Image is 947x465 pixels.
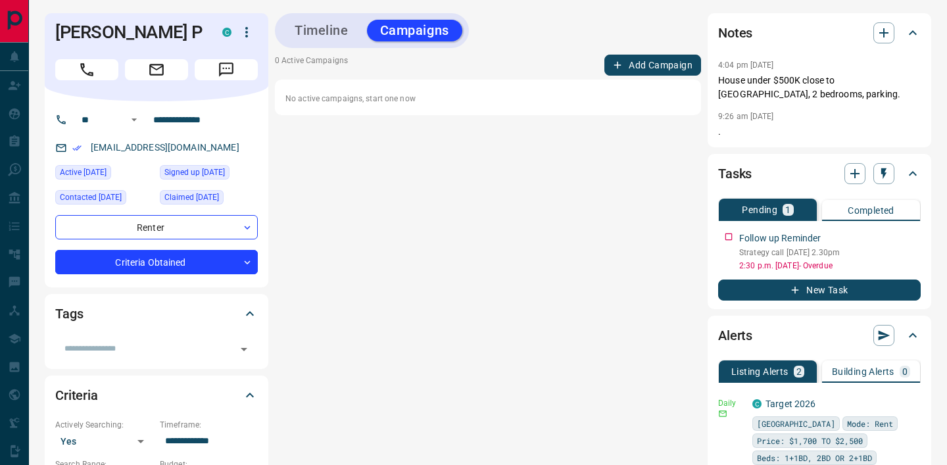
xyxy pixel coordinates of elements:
button: Timeline [281,20,362,41]
div: Mon Oct 06 2025 [55,165,153,184]
div: Criteria [55,379,258,411]
h2: Criteria [55,385,98,406]
div: Yes [55,431,153,452]
svg: Email [718,409,727,418]
button: Open [126,112,142,128]
p: Follow up Reminder [739,232,821,245]
div: Mon Oct 06 2025 [55,190,153,208]
div: Notes [718,17,921,49]
span: Price: $1,700 TO $2,500 [757,434,863,447]
p: Actively Searching: [55,419,153,431]
span: Beds: 1+1BD, 2BD OR 2+1BD [757,451,872,464]
p: 9:26 am [DATE] [718,112,774,121]
div: condos.ca [752,399,762,408]
span: Call [55,59,118,80]
div: Sat Oct 04 2025 [160,190,258,208]
span: Email [125,59,188,80]
p: Listing Alerts [731,367,789,376]
span: Signed up [DATE] [164,166,225,179]
div: Wed Apr 05 2023 [160,165,258,184]
span: [GEOGRAPHIC_DATA] [757,417,835,430]
svg: Email Verified [72,143,82,153]
p: No active campaigns, start one now [285,93,691,105]
a: [EMAIL_ADDRESS][DOMAIN_NAME] [91,142,239,153]
div: Tags [55,298,258,330]
p: . [718,125,921,139]
span: Mode: Rent [847,417,893,430]
p: Building Alerts [832,367,894,376]
p: Timeframe: [160,419,258,431]
p: 1 [785,205,790,214]
div: condos.ca [222,28,231,37]
h2: Alerts [718,325,752,346]
span: Active [DATE] [60,166,107,179]
button: Campaigns [367,20,462,41]
p: House under $500K close to [GEOGRAPHIC_DATA], 2 bedrooms, parking. [718,74,921,101]
span: Claimed [DATE] [164,191,219,204]
p: Pending [742,205,777,214]
p: 2 [796,367,802,376]
p: Daily [718,397,744,409]
button: Open [235,340,253,358]
p: 0 [902,367,908,376]
a: Target 2026 [765,399,815,409]
h2: Tasks [718,163,752,184]
span: Contacted [DATE] [60,191,122,204]
button: New Task [718,280,921,301]
p: Strategy call [DATE] 2.30pm [739,247,921,258]
div: Renter [55,215,258,239]
p: 0 Active Campaigns [275,55,348,76]
div: Alerts [718,320,921,351]
button: Add Campaign [604,55,701,76]
div: Criteria Obtained [55,250,258,274]
p: Completed [848,206,894,215]
div: Tasks [718,158,921,189]
h2: Tags [55,303,83,324]
h2: Notes [718,22,752,43]
span: Message [195,59,258,80]
p: 4:04 pm [DATE] [718,61,774,70]
p: 2:30 p.m. [DATE] - Overdue [739,260,921,272]
h1: [PERSON_NAME] P [55,22,203,43]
